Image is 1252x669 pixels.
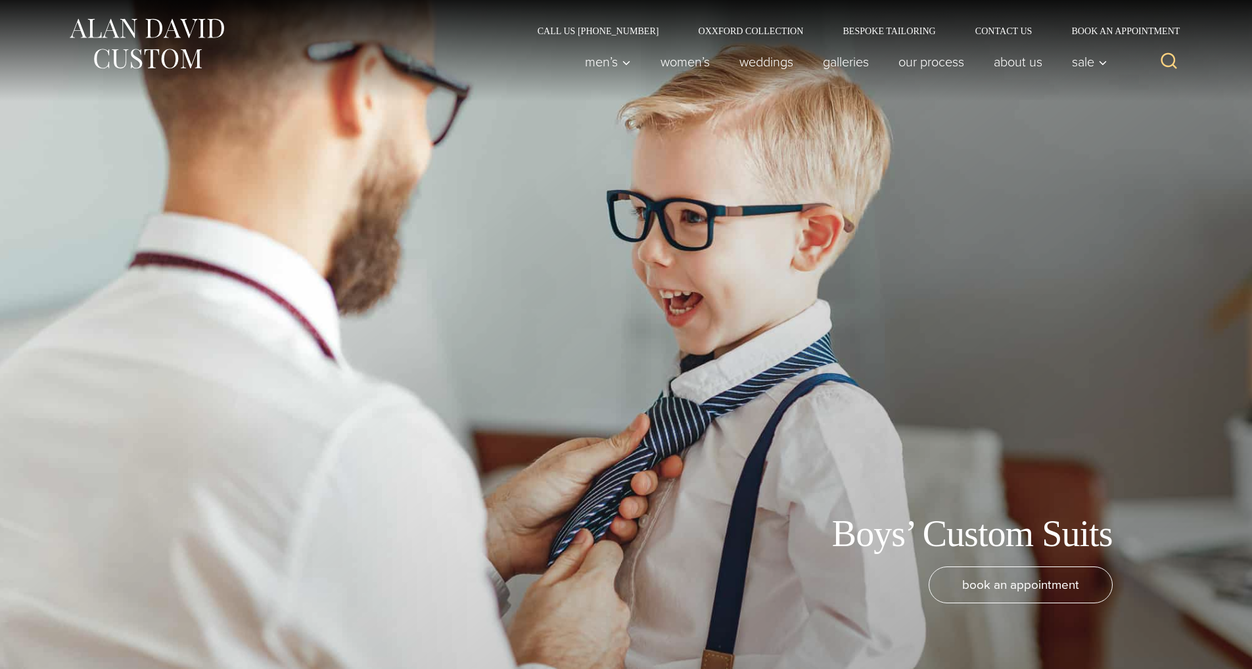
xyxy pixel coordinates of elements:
a: Book an Appointment [1052,26,1184,35]
a: weddings [724,49,808,75]
a: Contact Us [956,26,1052,35]
a: book an appointment [929,566,1113,603]
a: Our Process [883,49,979,75]
span: book an appointment [962,575,1079,594]
span: Men’s [585,55,631,68]
span: Sale [1072,55,1107,68]
a: Bespoke Tailoring [823,26,955,35]
nav: Primary Navigation [570,49,1114,75]
a: Women’s [645,49,724,75]
a: Galleries [808,49,883,75]
a: Call Us [PHONE_NUMBER] [518,26,679,35]
img: Alan David Custom [68,14,225,73]
h1: Boys’ Custom Suits [832,512,1113,556]
button: View Search Form [1153,46,1185,78]
nav: Secondary Navigation [518,26,1185,35]
a: About Us [979,49,1057,75]
a: Oxxford Collection [678,26,823,35]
